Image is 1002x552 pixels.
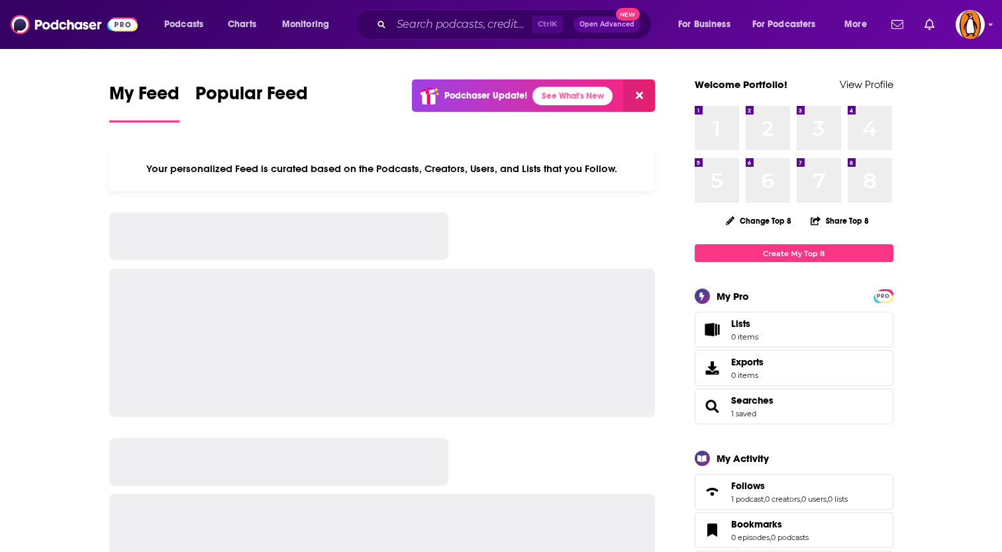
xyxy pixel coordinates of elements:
a: 1 saved [731,409,756,418]
span: Ctrl K [532,16,563,33]
span: Follows [695,474,893,510]
button: open menu [744,14,835,35]
a: Exports [695,350,893,386]
span: New [616,8,640,21]
span: Follows [731,480,765,492]
div: My Activity [717,452,769,465]
span: My Feed [109,82,179,113]
span: Popular Feed [195,82,308,113]
a: 0 creators [765,494,800,504]
span: Open Advanced [579,21,634,28]
span: 0 items [731,371,764,380]
button: Open AdvancedNew [574,17,640,32]
a: 1 podcast [731,494,764,504]
a: 0 lists [828,494,848,504]
button: Show profile menu [956,10,985,39]
div: My Pro [717,290,749,302]
img: Podchaser - Follow, Share and Rate Podcasts [11,12,138,37]
span: Lists [731,318,758,330]
a: 0 users [801,494,827,504]
span: Logged in as penguin_portfolio [956,10,985,39]
button: Change Top 8 [718,212,800,229]
span: Exports [731,356,764,368]
span: Monitoring [282,15,329,34]
div: Your personalized Feed is curated based on the Podcasts, Creators, Users, and Lists that you Follow. [109,146,656,191]
button: open menu [155,14,221,35]
span: Exports [699,359,726,377]
span: Lists [699,320,726,339]
button: open menu [273,14,346,35]
input: Search podcasts, credits, & more... [391,14,532,35]
a: Searches [699,397,726,416]
span: , [800,494,801,504]
button: Share Top 8 [810,208,870,234]
a: 0 episodes [731,533,770,542]
span: For Business [678,15,730,34]
a: 0 podcasts [771,533,809,542]
button: open menu [835,14,883,35]
span: Charts [228,15,256,34]
a: Create My Top 8 [695,244,893,262]
div: Search podcasts, credits, & more... [368,9,664,40]
a: Charts [219,14,264,35]
a: View Profile [840,78,893,91]
a: Searches [731,394,774,406]
a: Follows [731,480,848,492]
a: Follows [699,483,726,501]
button: open menu [669,14,747,35]
a: See What's New [532,87,613,105]
span: , [770,533,771,542]
span: Podcasts [164,15,203,34]
a: Show notifications dropdown [919,13,940,36]
a: Bookmarks [699,521,726,539]
img: User Profile [956,10,985,39]
a: PRO [876,291,891,300]
span: , [764,494,765,504]
span: 0 items [731,332,758,342]
a: Lists [695,312,893,347]
span: Bookmarks [695,512,893,548]
span: Searches [695,389,893,424]
a: Bookmarks [731,518,809,530]
span: More [844,15,867,34]
span: For Podcasters [752,15,816,34]
span: Bookmarks [731,518,782,530]
a: My Feed [109,82,179,122]
a: Welcome Portfolio! [695,78,787,91]
span: Lists [731,318,750,330]
a: Popular Feed [195,82,308,122]
span: , [827,494,828,504]
p: Podchaser Update! [444,90,527,101]
a: Show notifications dropdown [886,13,909,36]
